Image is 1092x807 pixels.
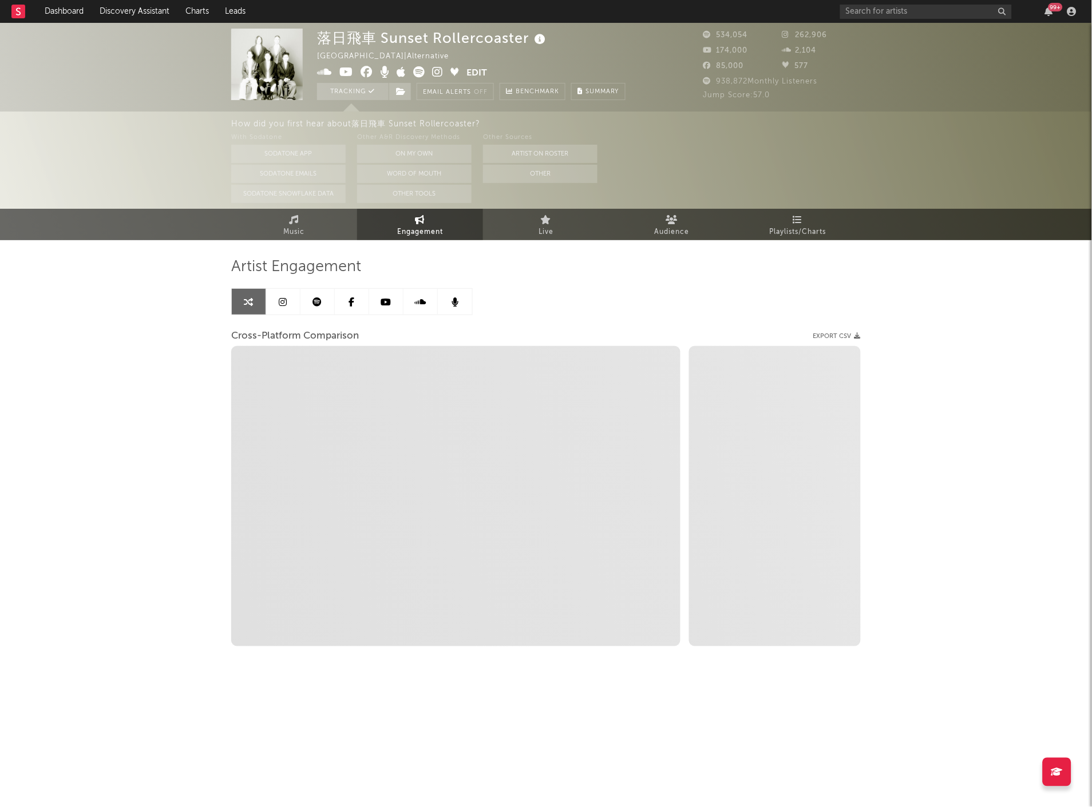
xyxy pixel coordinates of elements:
span: Live [539,225,553,239]
button: Sodatone App [231,145,346,163]
span: 938,872 Monthly Listeners [703,78,818,85]
span: 85,000 [703,62,744,70]
span: Benchmark [516,85,559,99]
span: Artist Engagement [231,260,361,274]
button: Other [483,165,598,183]
input: Search for artists [840,5,1012,19]
button: On My Own [357,145,472,163]
em: Off [474,89,488,96]
span: 2,104 [782,47,817,54]
a: Benchmark [500,83,565,100]
span: Playlists/Charts [770,225,826,239]
button: Sodatone Emails [231,165,346,183]
button: 99+ [1045,7,1053,16]
span: Audience [655,225,690,239]
div: How did you first hear about 落日飛車 Sunset Rollercoaster ? [231,117,1092,131]
a: Audience [609,209,735,240]
div: 99 + [1049,3,1063,11]
span: 577 [782,62,809,70]
span: Cross-Platform Comparison [231,329,359,343]
a: Music [231,209,357,240]
span: Summary [585,89,619,95]
button: Export CSV [813,333,861,340]
a: Playlists/Charts [735,209,861,240]
button: Tracking [317,83,389,100]
div: Other Sources [483,131,598,145]
button: Sodatone Snowflake Data [231,185,346,203]
span: 262,906 [782,31,828,39]
a: Live [483,209,609,240]
div: Other A&R Discovery Methods [357,131,472,145]
div: 落日飛車 Sunset Rollercoaster [317,29,548,47]
button: Summary [571,83,626,100]
button: Edit [466,66,487,81]
button: Email AlertsOff [417,83,494,100]
div: With Sodatone [231,131,346,145]
span: 534,054 [703,31,748,39]
a: Engagement [357,209,483,240]
span: Music [284,225,305,239]
span: Jump Score: 57.0 [703,92,770,99]
button: Word Of Mouth [357,165,472,183]
span: Engagement [397,225,443,239]
div: [GEOGRAPHIC_DATA] | Alternative [317,50,462,63]
button: Artist on Roster [483,145,598,163]
span: 174,000 [703,47,748,54]
button: Other Tools [357,185,472,203]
